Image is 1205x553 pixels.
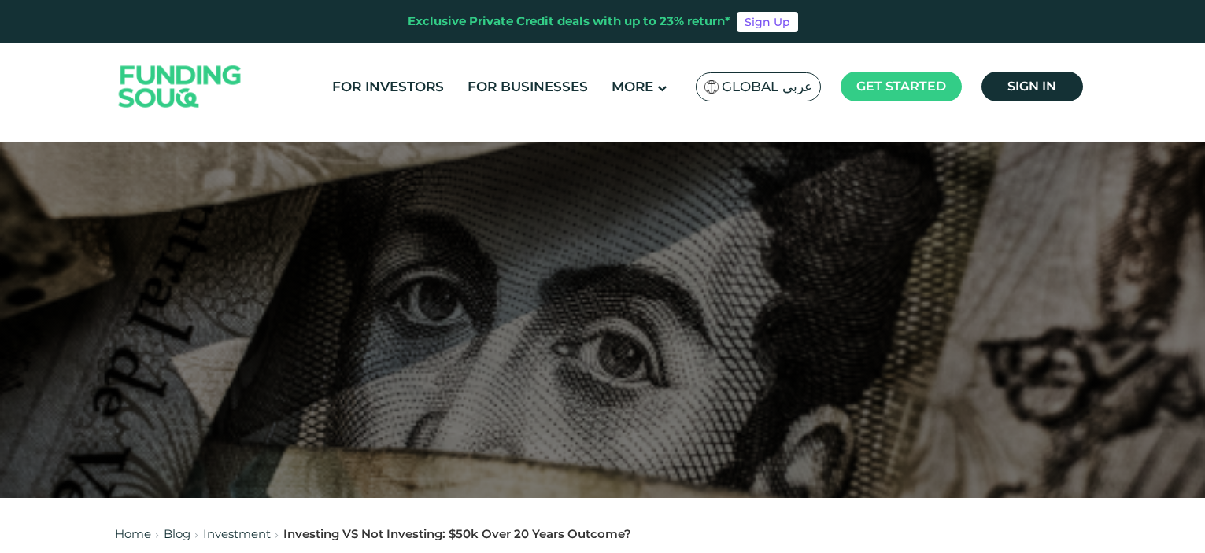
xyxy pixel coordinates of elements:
[103,47,257,127] img: Logo
[737,12,798,32] a: Sign Up
[1007,79,1056,94] span: Sign in
[203,526,271,541] a: Investment
[464,74,592,100] a: For Businesses
[115,526,151,541] a: Home
[704,80,719,94] img: SA Flag
[981,72,1083,101] a: Sign in
[283,525,631,544] div: Investing VS Not Investing: $50k Over 20 Years Outcome?
[408,13,730,31] div: Exclusive Private Credit deals with up to 23% return*
[612,79,653,94] span: More
[328,74,448,100] a: For Investors
[856,79,946,94] span: Get started
[722,78,812,96] span: Global عربي
[164,526,190,541] a: Blog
